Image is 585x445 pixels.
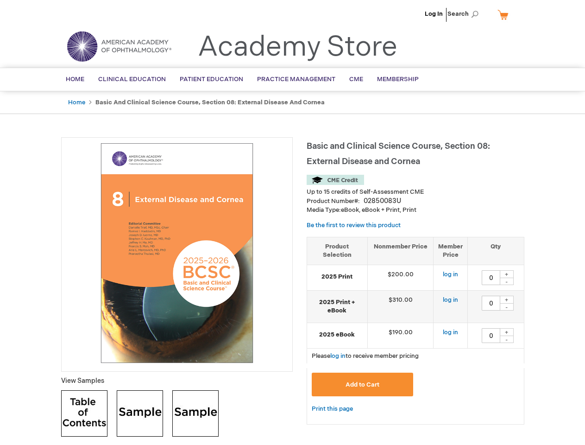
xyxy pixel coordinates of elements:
img: Click to view [172,390,219,437]
span: Please to receive member pricing [312,352,419,360]
a: log in [443,271,458,278]
a: log in [443,296,458,304]
strong: Basic and Clinical Science Course, Section 08: External Disease and Cornea [95,99,325,106]
div: - [500,336,514,343]
div: + [500,296,514,304]
button: Add to Cart [312,373,414,396]
th: Nonmember Price [367,237,434,265]
a: Be the first to review this product [307,222,401,229]
div: + [500,328,514,336]
th: Member Price [434,237,468,265]
span: Patient Education [180,76,243,83]
span: Clinical Education [98,76,166,83]
div: - [500,278,514,285]
th: Product Selection [307,237,368,265]
td: $200.00 [367,265,434,290]
img: Basic and Clinical Science Course, Section 08: External Disease and Cornea [66,142,288,364]
a: log in [330,352,346,360]
td: $190.00 [367,323,434,348]
span: Search [447,5,483,23]
a: Print this page [312,403,353,415]
div: 02850083U [364,197,401,206]
div: + [500,270,514,278]
a: Log In [425,10,443,18]
a: log in [443,329,458,336]
input: Qty [482,270,500,285]
div: - [500,303,514,311]
img: CME Credit [307,175,364,185]
span: Basic and Clinical Science Course, Section 08: External Disease and Cornea [307,141,490,166]
input: Qty [482,296,500,311]
th: Qty [468,237,524,265]
strong: 2025 Print + eBook [312,298,363,315]
a: Academy Store [198,31,397,64]
li: Up to 15 credits of Self-Assessment CME [307,188,524,197]
p: View Samples [61,376,293,386]
span: Practice Management [257,76,335,83]
a: Home [68,99,85,106]
input: Qty [482,328,500,343]
p: eBook, eBook + Print, Print [307,206,524,215]
span: Add to Cart [346,381,379,388]
span: Membership [377,76,419,83]
img: Click to view [117,390,163,437]
strong: 2025 Print [312,273,363,281]
strong: Product Number [307,197,360,205]
strong: Media Type: [307,206,341,214]
img: Click to view [61,390,107,437]
strong: 2025 eBook [312,331,363,339]
span: CME [349,76,363,83]
span: Home [66,76,84,83]
td: $310.00 [367,290,434,323]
